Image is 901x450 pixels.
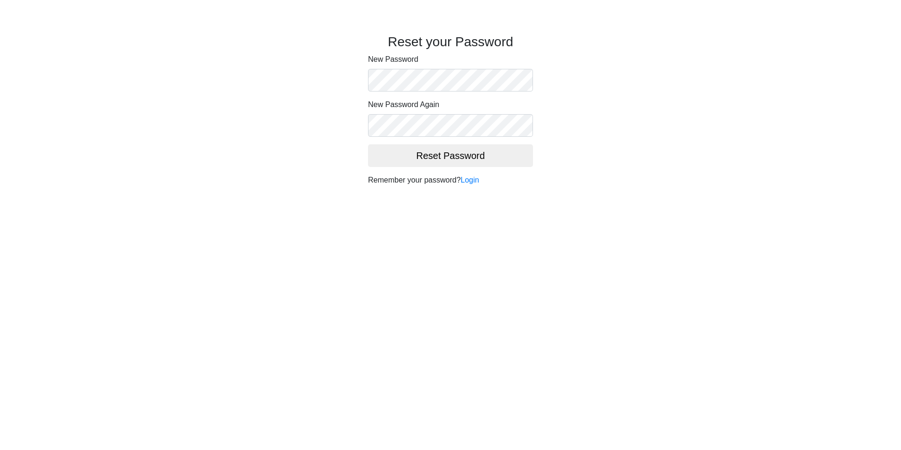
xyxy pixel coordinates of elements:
a: Login [461,176,479,184]
label: New Password [368,54,418,65]
p: Remember your password? [368,175,533,186]
label: New Password Again [368,99,439,110]
button: Reset Password [368,144,533,167]
h3: Reset your Password [368,34,533,50]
